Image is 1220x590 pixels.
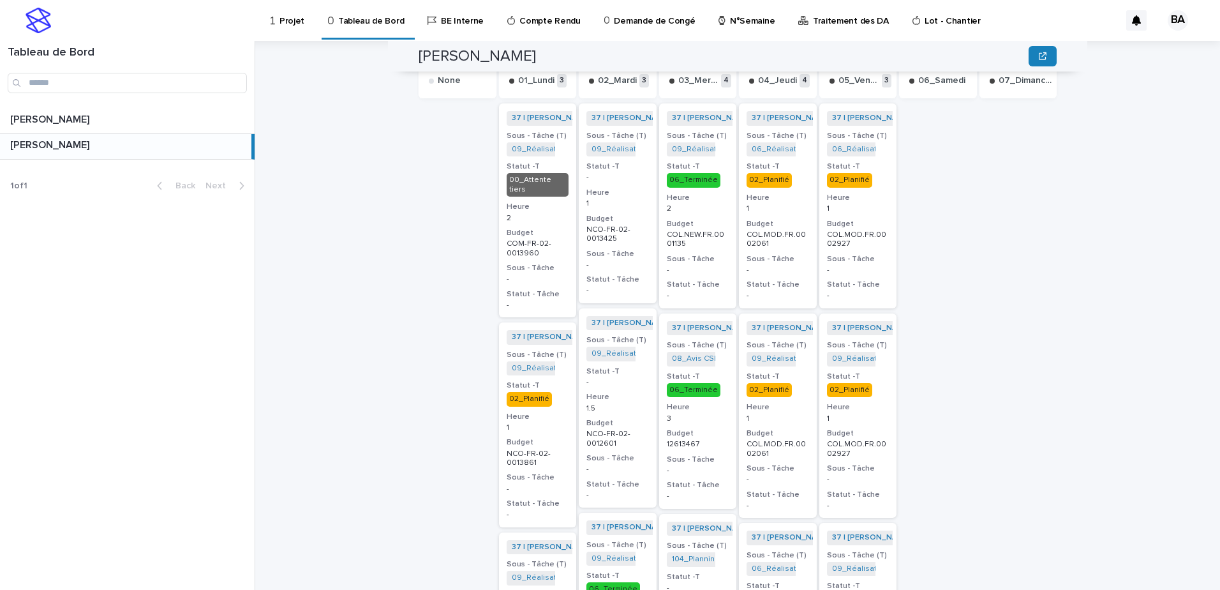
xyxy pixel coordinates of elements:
a: 37 | [PERSON_NAME] | 2025 [591,319,696,328]
h3: Sous - Tâche [827,464,889,474]
p: - [747,501,809,510]
p: 3 [667,414,729,423]
a: 104_Planning Travaux_12631582 [672,555,787,564]
h3: Sous - Tâche [747,254,809,264]
p: - [747,266,809,275]
div: 00_Attente tiers [507,173,569,197]
h3: Heure [827,402,889,412]
h3: Heure [586,392,649,402]
a: 37 | [PERSON_NAME] | 2025 [832,114,936,123]
a: 37 | [PERSON_NAME] | 2025 Sous - Tâche (T)06_Réalisation Trame APD_COL.MOD.FR.0002927 Statut -T02... [819,103,897,308]
h3: Statut -T [827,162,889,172]
a: 37 | [PERSON_NAME] | 2025 Sous - Tâche (T)09_Réalisation Chiffrage_COL.MOD.FR.0002927 Statut -T02... [819,314,897,518]
p: COL.MOD.FR.0002927 [827,440,889,458]
h3: Sous - Tâche [586,453,649,464]
h3: Statut - Tâche [747,280,809,290]
h3: Statut -T [586,571,649,581]
h3: Sous - Tâche (T) [586,335,649,345]
a: 37 | [PERSON_NAME] | 2025 Sous - Tâche (T)09_Réalisation Chiffrage_NCO-FR-02-0013425 Statut -T-He... [579,103,657,303]
a: 09_Réalisation Chiffrage_COM-FR-02-0013960 [512,145,684,154]
h3: Heure [507,202,569,212]
a: 09_Réalisation Chiffrage_COL.MOD.FR.0002927 [832,354,1009,363]
a: 37 | [PERSON_NAME] | 2025 [672,524,776,533]
p: - [667,492,729,501]
p: None [438,75,461,86]
p: NCO-FR-02-0013425 [586,225,649,244]
h3: Heure [827,193,889,203]
button: Back [147,180,200,192]
p: - [586,286,649,295]
p: 1 [507,423,569,432]
div: 02_Planifié [827,383,872,397]
input: Search [8,73,247,93]
div: 02_Planifié [827,173,872,187]
a: 37 | [PERSON_NAME] | 2025 [672,114,776,123]
h3: Budget [507,437,569,448]
h3: Statut -T [747,162,809,172]
p: 1 [827,204,889,213]
div: 37 | [PERSON_NAME] | 2025 Sous - Tâche (T)09_Réalisation Chiffrage_NCO-FR-02-0013861 Statut -T02_... [499,322,577,527]
p: [PERSON_NAME] [10,111,92,126]
h3: Sous - Tâche (T) [507,350,569,360]
a: 09_Réalisation Chiffrage_COL.NEW.FR.0001135 [591,554,763,563]
a: 06_Réalisation Trame APD_COL.MOD.FR.0002927 [832,145,1016,154]
img: stacker-logo-s-only.png [26,8,51,33]
p: COL.MOD.FR.0002061 [747,231,809,249]
p: - [667,466,729,475]
p: - [827,291,889,300]
p: 4 [721,74,731,87]
h3: Sous - Tâche [507,473,569,483]
div: 37 | [PERSON_NAME] | 2025 Sous - Tâche (T)08_Avis CSPS_12613467 Statut -T06_TerminéeHeure3Budget1... [659,314,737,509]
h3: Sous - Tâche (T) [667,340,729,351]
p: COL.MOD.FR.0002061 [747,440,809,458]
a: 09_Réalisation Chiffrage_COL.NEW.FR.0002027 [591,349,767,358]
p: [PERSON_NAME] [10,137,92,151]
p: 1 [827,414,889,423]
p: 2 [507,214,569,223]
a: 37 | [PERSON_NAME] | 2025 [832,533,936,542]
p: 03_Mercredi [678,75,719,86]
h3: Heure [667,193,729,203]
p: - [827,475,889,484]
h3: Budget [586,418,649,428]
p: 01_Lundi [518,75,554,86]
p: - [586,173,649,182]
p: - [586,491,649,500]
h3: Sous - Tâche [667,455,729,465]
h3: Statut -T [827,372,889,382]
h3: Statut -T [667,162,729,172]
h3: Heure [747,402,809,412]
h3: Budget [827,428,889,439]
p: 3 [882,74,891,87]
h2: [PERSON_NAME] [419,47,536,66]
h3: Budget [827,219,889,229]
p: 1 [747,414,809,423]
div: 06_Terminée [667,383,720,397]
div: 06_Terminée [667,173,720,187]
h3: Budget [586,214,649,224]
a: 37 | [PERSON_NAME] | 2025 [591,114,696,123]
a: 09_Réalisation Chiffrage_COL.MOD.FR.0002061 [752,354,928,363]
a: 37 | [PERSON_NAME] | 2025 [512,114,616,123]
h3: Budget [667,428,729,439]
p: 06_Samedi [918,75,965,86]
a: 09_Réalisation Chiffrage_NCO-FR-02-0013425 [591,145,761,154]
p: 3 [639,74,649,87]
p: - [747,475,809,484]
h3: Budget [747,219,809,229]
p: 02_Mardi [598,75,637,86]
p: - [586,378,649,387]
h3: Budget [747,428,809,439]
h3: Sous - Tâche (T) [747,340,809,351]
p: COL.NEW.FR.0001135 [667,231,729,249]
a: 37 | [PERSON_NAME] | 2025 [752,114,856,123]
p: - [667,266,729,275]
div: BA [1168,10,1188,31]
a: 37 | [PERSON_NAME] | 2025 Sous - Tâche (T)06_Réalisation Trame APD_COL.MOD.FR.0002061 Statut -T02... [739,103,817,308]
p: NCO-FR-02-0013861 [507,450,569,468]
h3: Statut -T [586,367,649,377]
h3: Statut - Tâche [586,480,649,490]
h3: Statut -T [747,372,809,382]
